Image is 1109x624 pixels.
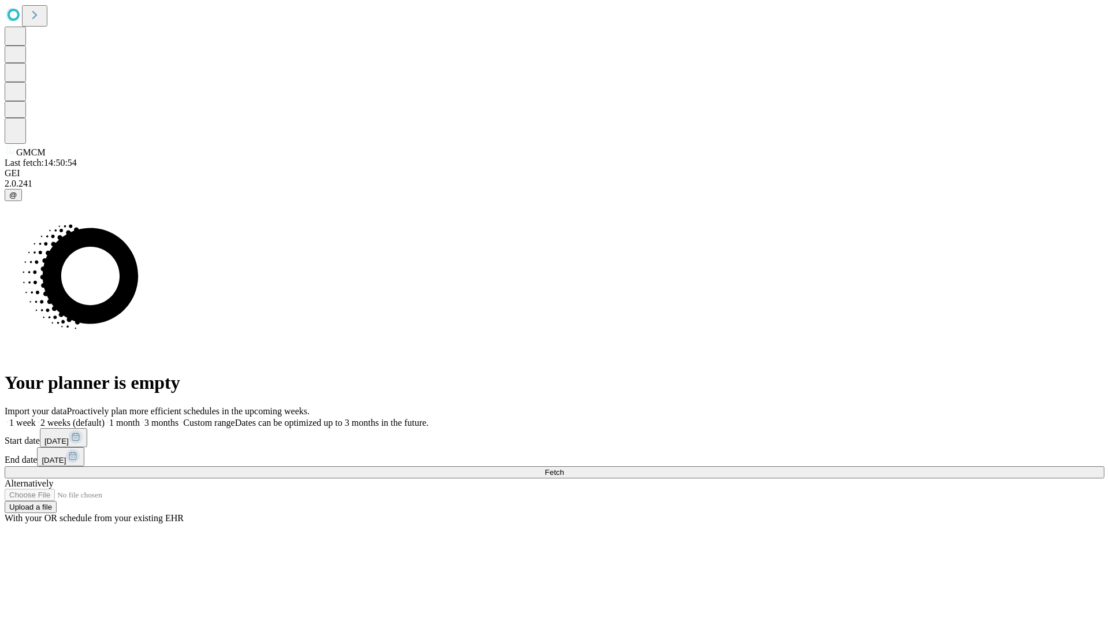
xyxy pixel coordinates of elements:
[9,191,17,199] span: @
[40,418,105,428] span: 2 weeks (default)
[5,513,184,523] span: With your OR schedule from your existing EHR
[5,189,22,201] button: @
[545,468,564,477] span: Fetch
[183,418,235,428] span: Custom range
[37,447,84,466] button: [DATE]
[5,447,1104,466] div: End date
[67,406,310,416] span: Proactively plan more efficient schedules in the upcoming weeks.
[5,168,1104,179] div: GEI
[42,456,66,465] span: [DATE]
[16,147,46,157] span: GMCM
[5,428,1104,447] div: Start date
[5,158,77,168] span: Last fetch: 14:50:54
[5,372,1104,393] h1: Your planner is empty
[144,418,178,428] span: 3 months
[5,179,1104,189] div: 2.0.241
[5,466,1104,478] button: Fetch
[5,478,53,488] span: Alternatively
[235,418,429,428] span: Dates can be optimized up to 3 months in the future.
[9,418,36,428] span: 1 week
[44,437,69,445] span: [DATE]
[109,418,140,428] span: 1 month
[5,501,57,513] button: Upload a file
[5,406,67,416] span: Import your data
[40,428,87,447] button: [DATE]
